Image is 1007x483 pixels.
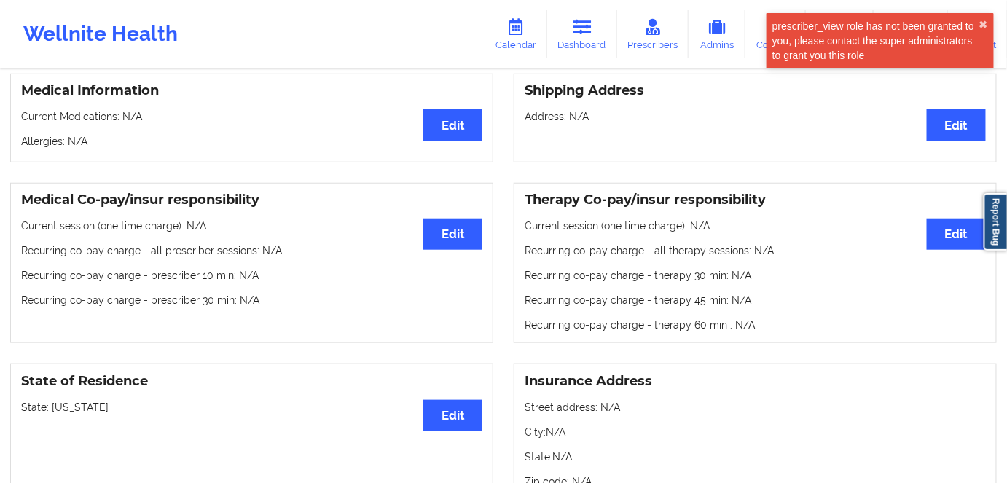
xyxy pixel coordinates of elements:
p: Recurring co-pay charge - therapy 45 min : N/A [525,293,986,307]
p: Allergies: N/A [21,134,482,149]
h3: Medical Co-pay/insur responsibility [21,192,482,208]
p: Recurring co-pay charge - prescriber 30 min : N/A [21,293,482,307]
a: Admins [689,10,745,58]
a: Report Bug [984,193,1007,251]
a: Calendar [485,10,547,58]
button: Edit [927,109,986,141]
a: Prescribers [617,10,689,58]
p: City: N/A [525,425,986,439]
div: prescriber_view role has not been granted to you, please contact the super administrators to gran... [772,19,979,63]
p: Current session (one time charge): N/A [525,219,986,233]
p: State: N/A [525,449,986,464]
button: Edit [423,400,482,431]
a: Dashboard [547,10,617,58]
p: Recurring co-pay charge - prescriber 10 min : N/A [21,268,482,283]
button: close [979,19,988,31]
p: Recurring co-pay charge - all prescriber sessions : N/A [21,243,482,258]
p: Current session (one time charge): N/A [21,219,482,233]
p: Recurring co-pay charge - therapy 30 min : N/A [525,268,986,283]
button: Edit [927,219,986,250]
a: Coaches [745,10,806,58]
p: Address: N/A [525,109,986,124]
p: Street address: N/A [525,400,986,415]
h3: Shipping Address [525,82,986,99]
h3: Therapy Co-pay/insur responsibility [525,192,986,208]
p: Recurring co-pay charge - all therapy sessions : N/A [525,243,986,258]
p: Recurring co-pay charge - therapy 60 min : N/A [525,318,986,332]
h3: Insurance Address [525,373,986,390]
h3: State of Residence [21,373,482,390]
button: Edit [423,109,482,141]
button: Edit [423,219,482,250]
h3: Medical Information [21,82,482,99]
p: State: [US_STATE] [21,400,482,415]
p: Current Medications: N/A [21,109,482,124]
